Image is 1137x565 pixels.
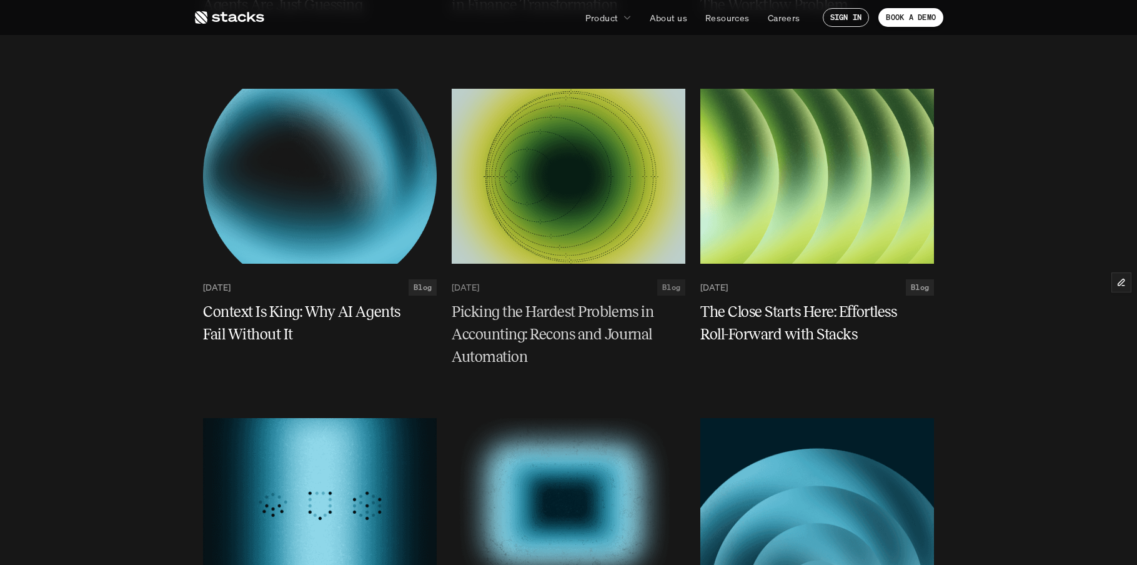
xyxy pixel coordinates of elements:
[452,301,685,368] a: Picking the Hardest Problems in Accounting: Recons and Journal Automation
[830,13,862,22] p: SIGN IN
[452,282,479,293] p: [DATE]
[203,301,422,346] h5: Context Is King: Why AI Agents Fail Without It
[911,283,929,292] h2: Blog
[768,11,800,24] p: Careers
[585,11,618,24] p: Product
[203,301,437,346] a: Context Is King: Why AI Agents Fail Without It
[203,282,231,293] p: [DATE]
[700,301,919,346] h5: The Close Starts Here: Effortless Roll-Forward with Stacks
[698,6,757,29] a: Resources
[414,283,432,292] h2: Blog
[700,282,728,293] p: [DATE]
[823,8,870,27] a: SIGN IN
[187,56,241,66] a: Privacy Policy
[642,6,695,29] a: About us
[700,279,934,296] a: [DATE]Blog
[452,301,670,368] h5: Picking the Hardest Problems in Accounting: Recons and Journal Automation
[878,8,943,27] a: BOOK A DEMO
[203,279,437,296] a: [DATE]Blog
[650,11,687,24] p: About us
[452,279,685,296] a: [DATE]Blog
[700,301,934,346] a: The Close Starts Here: Effortless Roll-Forward with Stacks
[760,6,808,29] a: Careers
[705,11,750,24] p: Resources
[886,13,936,22] p: BOOK A DEMO
[662,283,680,292] h2: Blog
[1112,273,1131,292] button: Edit Framer Content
